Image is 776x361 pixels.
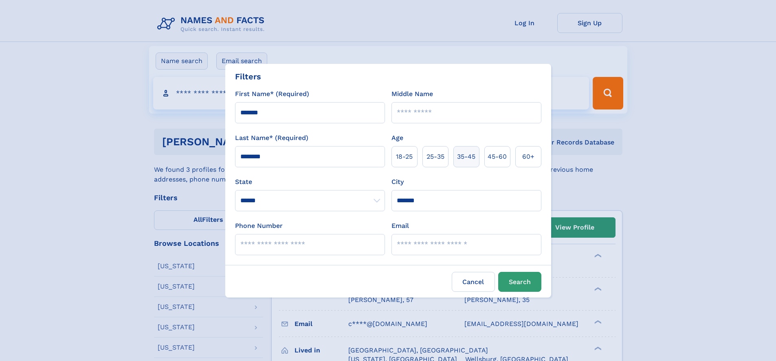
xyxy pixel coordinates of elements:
label: State [235,177,385,187]
label: Middle Name [391,89,433,99]
label: Email [391,221,409,231]
button: Search [498,272,541,292]
label: First Name* (Required) [235,89,309,99]
span: 35‑45 [457,152,475,162]
label: Phone Number [235,221,283,231]
label: Age [391,133,403,143]
label: Cancel [452,272,495,292]
span: 45‑60 [488,152,507,162]
span: 25‑35 [426,152,444,162]
div: Filters [235,70,261,83]
label: City [391,177,404,187]
span: 18‑25 [396,152,413,162]
label: Last Name* (Required) [235,133,308,143]
span: 60+ [522,152,534,162]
